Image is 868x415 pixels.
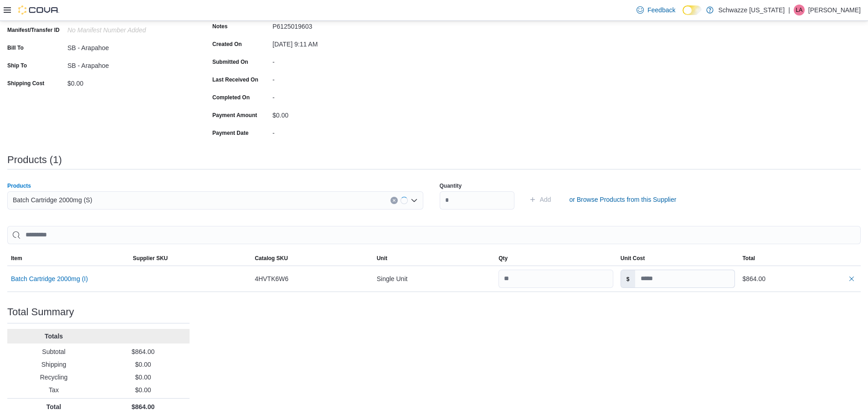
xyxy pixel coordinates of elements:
p: Total [11,402,97,411]
div: SB - Arapahoe [67,58,190,69]
p: $0.00 [100,373,186,382]
p: $0.00 [100,360,186,369]
span: Unit Cost [621,255,645,262]
p: Shipping [11,360,97,369]
span: Qty [498,255,508,262]
span: Batch Cartridge 2000mg (S) [13,195,92,205]
a: Feedback [633,1,679,19]
span: Unit [377,255,387,262]
label: Shipping Cost [7,80,44,87]
span: Add [540,195,551,204]
label: Bill To [7,44,24,51]
div: - [272,90,395,101]
button: Unit [373,251,495,266]
div: $0.00 [272,108,395,119]
p: $864.00 [100,347,186,356]
h3: Total Summary [7,307,74,318]
p: | [788,5,790,15]
div: - [272,72,395,83]
div: $864.00 [742,273,857,284]
p: $0.00 [100,385,186,395]
button: Add [525,190,555,209]
button: Batch Cartridge 2000mg (I) [11,275,88,282]
p: $864.00 [100,402,186,411]
span: 4HVTK6W6 [255,273,288,284]
label: $ [621,270,635,287]
p: Totals [11,332,97,341]
div: [DATE] 9:11 AM [272,37,395,48]
p: [PERSON_NAME] [808,5,861,15]
label: Ship To [7,62,27,69]
label: Manifest/Transfer ID [7,26,60,34]
p: Tax [11,385,97,395]
div: Libby Aragon [794,5,805,15]
p: Schwazze [US_STATE] [718,5,785,15]
img: Cova [18,5,59,15]
label: Created On [212,41,242,48]
label: Last Received On [212,76,258,83]
span: Item [11,255,22,262]
label: Notes [212,23,227,30]
button: Open list of options [411,197,418,204]
div: P6125019603 [272,19,395,30]
h3: Products (1) [7,154,62,165]
p: Recycling [11,373,97,382]
label: Submitted On [212,58,248,66]
span: Total [742,255,755,262]
button: Item [7,251,129,266]
button: Total [739,251,861,266]
span: or Browse Products from this Supplier [569,195,676,204]
button: Qty [495,251,617,266]
span: Supplier SKU [133,255,168,262]
span: Feedback [647,5,675,15]
span: Catalog SKU [255,255,288,262]
label: Payment Date [212,129,248,137]
label: Products [7,182,31,190]
div: - [272,126,395,137]
button: or Browse Products from this Supplier [565,190,680,209]
button: Clear input [390,197,398,204]
button: Catalog SKU [251,251,373,266]
div: No Manifest Number added [67,23,190,34]
label: Payment Amount [212,112,257,119]
label: Quantity [440,182,462,190]
span: LA [796,5,803,15]
div: - [272,55,395,66]
button: Supplier SKU [129,251,252,266]
div: Single Unit [373,270,495,288]
label: Completed On [212,94,250,101]
div: SB - Arapahoe [67,41,190,51]
button: Unit Cost [617,251,739,266]
input: Dark Mode [683,5,702,15]
p: Subtotal [11,347,97,356]
div: $0.00 [67,76,190,87]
